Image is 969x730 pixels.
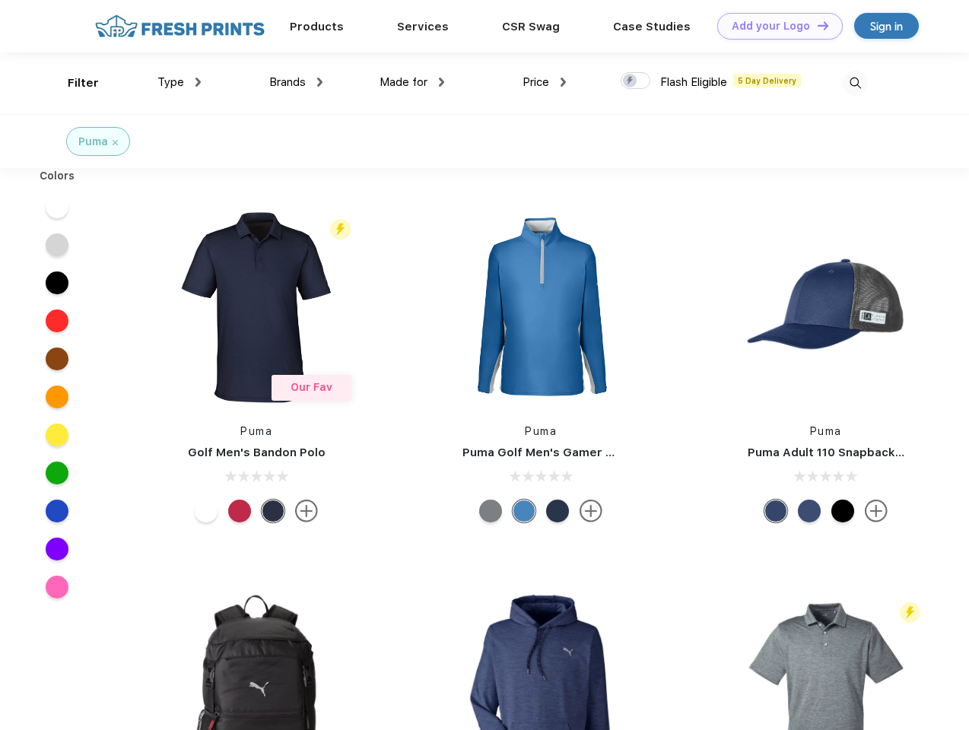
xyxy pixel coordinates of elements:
span: Our Fav [291,381,332,393]
div: Navy Blazer [546,500,569,522]
img: flash_active_toggle.svg [330,219,351,240]
div: Navy Blazer [262,500,284,522]
a: Products [290,20,344,33]
a: Services [397,20,449,33]
img: fo%20logo%202.webp [91,13,269,40]
img: func=resize&h=266 [155,206,357,408]
span: Flash Eligible [660,75,727,89]
img: func=resize&h=266 [725,206,927,408]
a: Sign in [854,13,919,39]
span: 5 Day Delivery [733,74,801,87]
span: Price [523,75,549,89]
div: Puma [78,134,108,150]
div: Ski Patrol [228,500,251,522]
div: Peacoat with Qut Shd [764,500,787,522]
a: Puma [525,425,557,437]
a: Puma Golf Men's Gamer Golf Quarter-Zip [462,446,703,459]
div: Peacoat Qut Shd [798,500,821,522]
div: Colors [28,168,87,184]
img: DT [818,21,828,30]
span: Brands [269,75,306,89]
div: Bright White [195,500,218,522]
a: Golf Men's Bandon Polo [188,446,326,459]
img: dropdown.png [561,78,566,87]
div: Pma Blk Pma Blk [831,500,854,522]
img: flash_active_toggle.svg [900,602,920,623]
a: Puma [240,425,272,437]
img: more.svg [865,500,888,522]
img: dropdown.png [317,78,322,87]
div: Bright Cobalt [513,500,535,522]
img: more.svg [295,500,318,522]
img: dropdown.png [195,78,201,87]
img: func=resize&h=266 [440,206,642,408]
div: Sign in [870,17,903,35]
a: Puma [810,425,842,437]
a: CSR Swag [502,20,560,33]
div: Filter [68,75,99,92]
img: desktop_search.svg [843,71,868,96]
img: dropdown.png [439,78,444,87]
span: Made for [380,75,427,89]
div: Add your Logo [732,20,810,33]
img: filter_cancel.svg [113,140,118,145]
span: Type [157,75,184,89]
img: more.svg [580,500,602,522]
div: Quiet Shade [479,500,502,522]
